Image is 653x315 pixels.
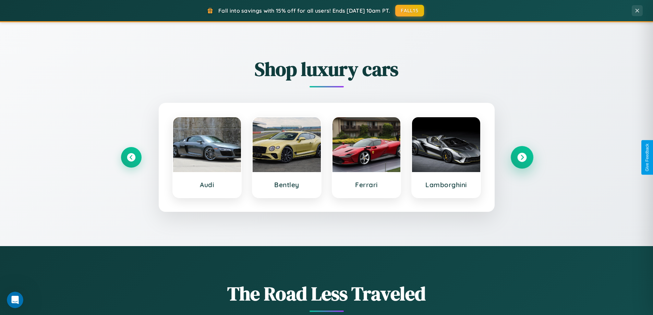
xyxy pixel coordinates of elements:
[180,181,234,189] h3: Audi
[259,181,314,189] h3: Bentley
[419,181,473,189] h3: Lamborghini
[7,292,23,308] iframe: Intercom live chat
[645,144,650,171] div: Give Feedback
[218,7,390,14] span: Fall into savings with 15% off for all users! Ends [DATE] 10am PT.
[121,280,532,307] h1: The Road Less Traveled
[395,5,424,16] button: FALL15
[121,56,532,82] h2: Shop luxury cars
[339,181,394,189] h3: Ferrari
